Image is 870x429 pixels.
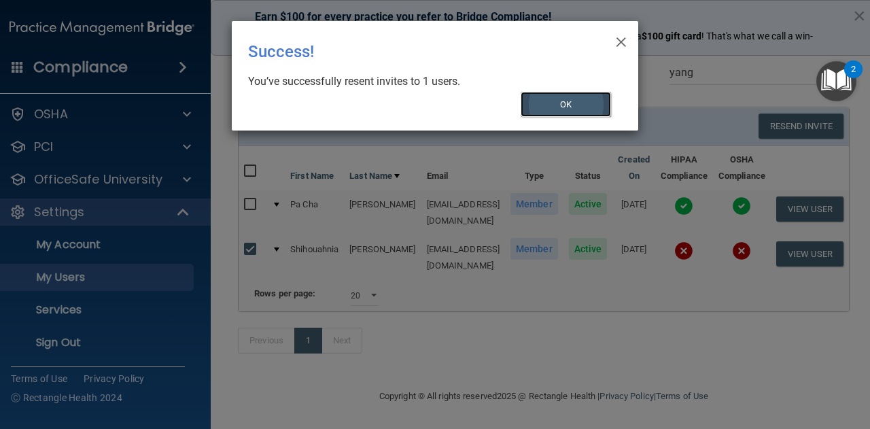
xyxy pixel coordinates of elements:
[248,74,611,89] div: You’ve successfully resent invites to 1 users.
[851,69,856,87] div: 2
[248,32,566,71] div: Success!
[816,61,856,101] button: Open Resource Center, 2 new notifications
[521,92,612,117] button: OK
[615,27,627,54] span: ×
